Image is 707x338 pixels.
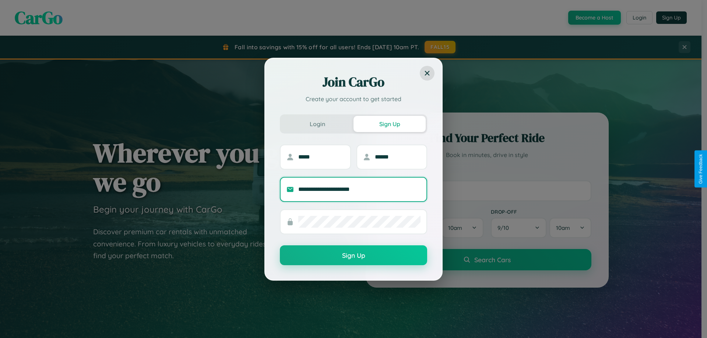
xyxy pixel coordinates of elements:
button: Sign Up [353,116,426,132]
button: Sign Up [280,245,427,265]
h2: Join CarGo [280,73,427,91]
p: Create your account to get started [280,95,427,103]
button: Login [281,116,353,132]
div: Give Feedback [698,154,703,184]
